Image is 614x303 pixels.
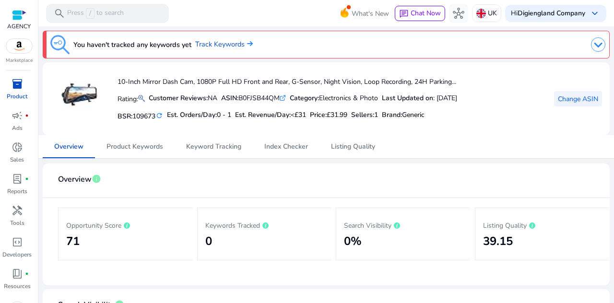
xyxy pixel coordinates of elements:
p: Resources [4,282,31,291]
p: Developers [2,250,32,259]
p: Ads [12,124,23,132]
span: 109673 [132,112,155,121]
span: book_4 [12,268,23,280]
p: Reports [7,187,27,196]
p: Listing Quality [483,219,602,231]
span: keyboard_arrow_down [589,8,601,19]
span: Product Keywords [106,143,163,150]
span: code_blocks [12,236,23,248]
div: Electronics & Photo [290,93,378,103]
b: Digiengland Company [518,9,585,18]
img: arrow-right.svg [245,41,253,47]
span: <£31 [291,110,306,119]
p: Sales [10,155,24,164]
h3: You haven't tracked any keywords yet [73,39,191,50]
span: £31.99 [327,110,347,119]
b: Last Updated on [382,93,433,103]
p: Tools [10,219,24,227]
h5: : [382,111,425,119]
p: Product [7,92,27,101]
img: 41UV9rMu0dL._AC_US40_.jpg [61,81,97,117]
p: AGENCY [7,22,31,31]
span: 0 - 1 [217,110,231,119]
span: fiber_manual_record [25,114,29,117]
span: Overview [54,143,83,150]
p: Rating: [118,93,145,104]
span: Chat Now [411,9,441,18]
b: Category: [290,93,319,103]
h2: 0% [344,234,462,248]
p: Hi [511,10,585,17]
h2: 71 [66,234,185,248]
p: Opportunity Score [66,219,185,231]
span: donut_small [12,141,23,153]
span: lab_profile [12,173,23,185]
span: Index Checker [264,143,308,150]
p: Press to search [67,8,124,19]
span: hub [453,8,464,19]
span: / [86,8,94,19]
span: chat [399,9,409,19]
h5: Est. Orders/Day: [167,111,231,119]
span: fiber_manual_record [25,177,29,181]
span: handyman [12,205,23,216]
span: Overview [58,171,92,188]
span: Listing Quality [331,143,375,150]
span: Change ASIN [558,94,598,104]
h2: 0 [205,234,324,248]
span: Generic [402,110,425,119]
button: hub [449,4,468,23]
h2: 39.15 [483,234,602,248]
p: Keywords Tracked [205,219,324,231]
p: Search Visibility [344,219,462,231]
span: search [54,8,65,19]
b: Customer Reviews: [149,93,208,103]
img: keyword-tracking.svg [50,35,70,54]
b: ASIN: [221,93,238,103]
span: info [92,174,101,184]
span: What's New [352,5,389,22]
div: : [DATE] [382,93,457,103]
button: chatChat Now [395,6,445,21]
button: Change ASIN [554,91,602,106]
h5: BSR: [118,110,163,121]
mat-icon: refresh [155,111,163,120]
span: Brand [382,110,401,119]
span: campaign [12,110,23,121]
p: UK [488,5,497,22]
h4: 10-Inch Mirror Dash Cam, 1080P Full HD Front and Rear, G-Sensor, Night Vision, Loop Recording, 24... [118,78,457,86]
img: dropdown-arrow.svg [591,37,605,52]
p: Marketplace [6,57,33,64]
img: uk.svg [476,9,486,18]
span: Keyword Tracking [186,143,241,150]
img: amazon.svg [6,39,32,53]
div: NA [149,93,217,103]
h5: Sellers: [351,111,378,119]
a: Track Keywords [195,39,253,50]
h5: Est. Revenue/Day: [235,111,306,119]
span: inventory_2 [12,78,23,90]
div: B0FJSB44QM [221,93,286,103]
span: 1 [374,110,378,119]
span: fiber_manual_record [25,272,29,276]
h5: Price: [310,111,347,119]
